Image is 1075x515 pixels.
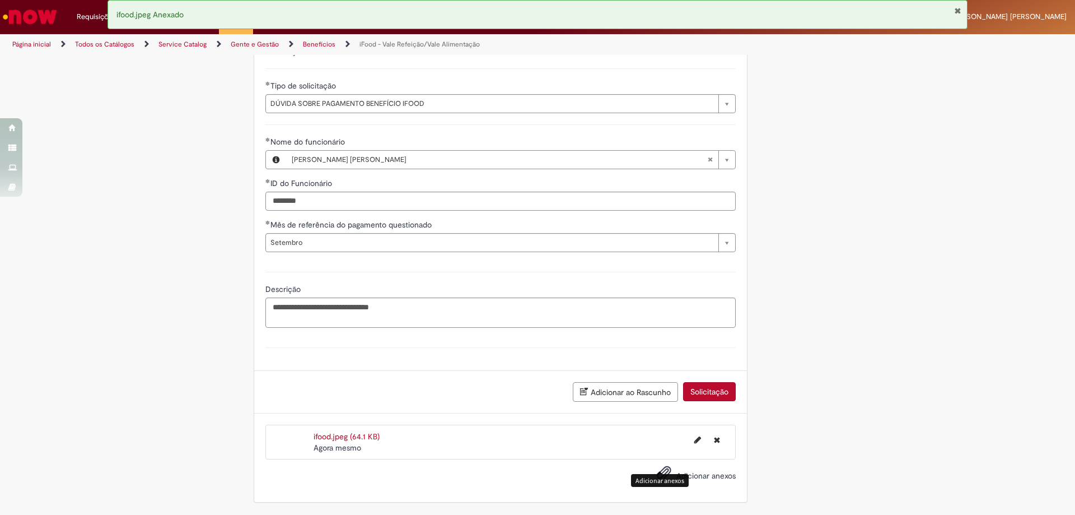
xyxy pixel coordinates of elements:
span: Adicionar anexos [676,471,736,481]
a: Service Catalog [158,40,207,49]
span: ifood.jpeg Anexado [116,10,184,20]
button: Adicionar anexos [654,462,674,488]
a: [PERSON_NAME] [PERSON_NAME]Limpar campo Nome do funcionário [286,151,735,169]
span: [PERSON_NAME] [PERSON_NAME] [951,12,1067,21]
a: ifood.jpeg (64.1 KB) [314,432,380,442]
span: Obrigatório Preenchido [265,81,270,86]
a: Página inicial [12,40,51,49]
span: Obrigatório Preenchido [265,137,270,142]
span: Obrigatório Preenchido [265,220,270,225]
button: Editar nome de arquivo ifood.jpeg [688,431,708,449]
span: Necessários - Nome do funcionário [270,137,347,147]
span: Requisições [77,11,116,22]
input: ID do Funcionário [265,192,736,211]
button: Fechar Notificação [954,6,961,15]
button: Solicitação [683,382,736,401]
a: Todos os Catálogos [75,40,134,49]
button: Excluir ifood.jpeg [707,431,727,449]
abbr: Limpar campo Nome do funcionário [702,151,718,169]
span: Descrição [265,284,303,294]
div: Adicionar anexos [631,474,689,487]
span: Agora mesmo [314,443,361,453]
span: Tipo de solicitação [270,81,338,91]
button: Adicionar ao Rascunho [573,382,678,402]
span: DÚVIDA SOBRE PAGAMENTO BENEFÍCIO IFOOD [270,95,713,113]
ul: Trilhas de página [8,34,708,55]
span: Obrigatório Preenchido [265,179,270,183]
button: Nome do funcionário, Visualizar este registro Ana Luize Silva De Freitas [266,151,286,169]
img: ServiceNow [1,6,59,28]
a: iFood - Vale Refeição/Vale Alimentação [359,40,480,49]
span: Mês de referência do pagamento questionado [270,220,434,230]
span: [PERSON_NAME] [PERSON_NAME] [292,151,707,169]
time: 29/09/2025 11:32:03 [314,443,361,453]
textarea: Descrição [265,298,736,328]
span: Setembro [270,234,713,252]
label: Informações de Formulário [265,47,359,57]
a: Gente e Gestão [231,40,279,49]
span: ID do Funcionário [270,178,334,188]
a: Benefícios [303,40,335,49]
